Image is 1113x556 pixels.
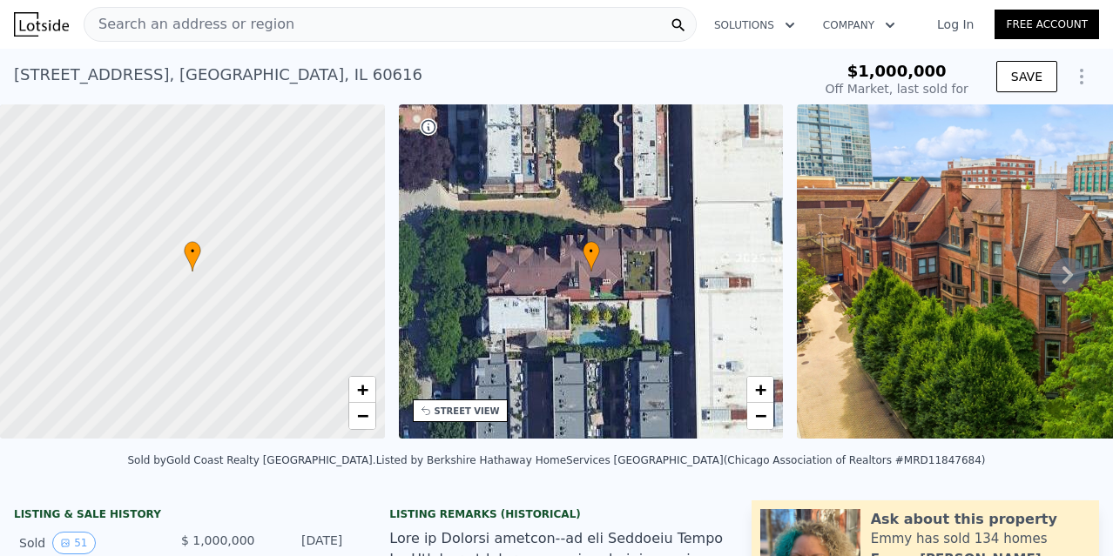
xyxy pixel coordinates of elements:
div: Listed by Berkshire Hathaway HomeServices [GEOGRAPHIC_DATA] (Chicago Association of Realtors #MRD... [376,454,986,466]
a: Free Account [995,10,1099,39]
div: Listing Remarks (Historical) [389,507,723,521]
a: Zoom in [349,377,375,403]
div: [DATE] [268,532,342,554]
div: Off Market, last sold for [826,80,968,97]
button: Show Options [1064,59,1099,94]
div: • [583,241,600,271]
button: Company [809,10,909,41]
button: View historical data [52,532,95,554]
span: + [755,378,766,400]
a: Zoom in [747,377,773,403]
button: Solutions [700,10,809,41]
div: • [184,241,201,271]
button: SAVE [996,61,1057,92]
div: Emmy has sold 134 homes [871,530,1048,547]
a: Zoom out [747,403,773,429]
span: $1,000,000 [847,62,947,80]
div: LISTING & SALE HISTORY [14,507,347,525]
span: $ 1,000,000 [181,533,255,547]
div: STREET VIEW [435,405,500,418]
span: − [356,405,368,426]
span: Search an address or region [84,14,294,35]
div: Sold [19,532,167,554]
span: • [184,244,201,259]
span: − [755,405,766,426]
span: • [583,244,600,259]
span: + [356,378,368,400]
div: Ask about this property [871,509,1057,530]
a: Log In [916,16,995,33]
div: [STREET_ADDRESS] , [GEOGRAPHIC_DATA] , IL 60616 [14,63,422,87]
img: Lotside [14,12,69,37]
div: Sold by Gold Coast Realty [GEOGRAPHIC_DATA] . [127,454,375,466]
a: Zoom out [349,403,375,429]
